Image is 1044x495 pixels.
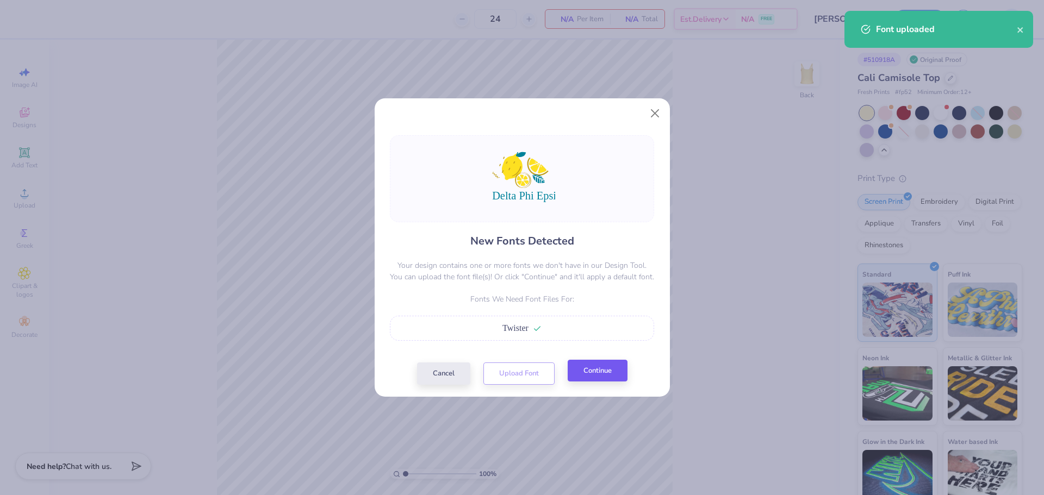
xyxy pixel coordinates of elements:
[390,293,654,305] p: Fonts We Need Font Files For:
[417,362,470,385] button: Cancel
[568,360,627,382] button: Continue
[876,23,1017,36] div: Font uploaded
[502,323,529,333] span: Twister
[390,260,654,283] p: Your design contains one or more fonts we don't have in our Design Tool. You can upload the font ...
[644,103,665,124] button: Close
[1017,23,1024,36] button: close
[470,233,574,249] h4: New Fonts Detected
